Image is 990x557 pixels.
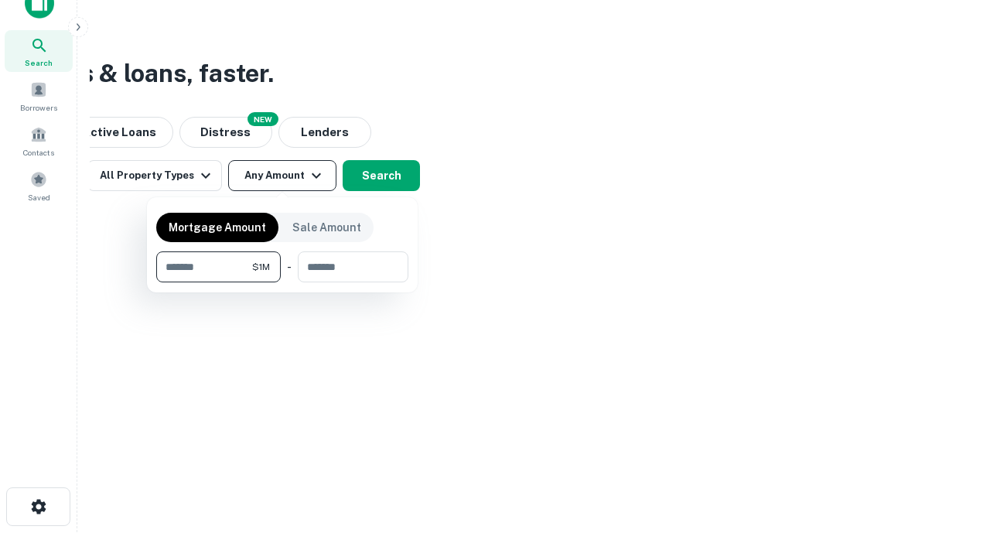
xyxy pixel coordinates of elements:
p: Mortgage Amount [169,219,266,236]
span: $1M [252,260,270,274]
iframe: Chat Widget [913,433,990,507]
div: - [287,251,292,282]
p: Sale Amount [292,219,361,236]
